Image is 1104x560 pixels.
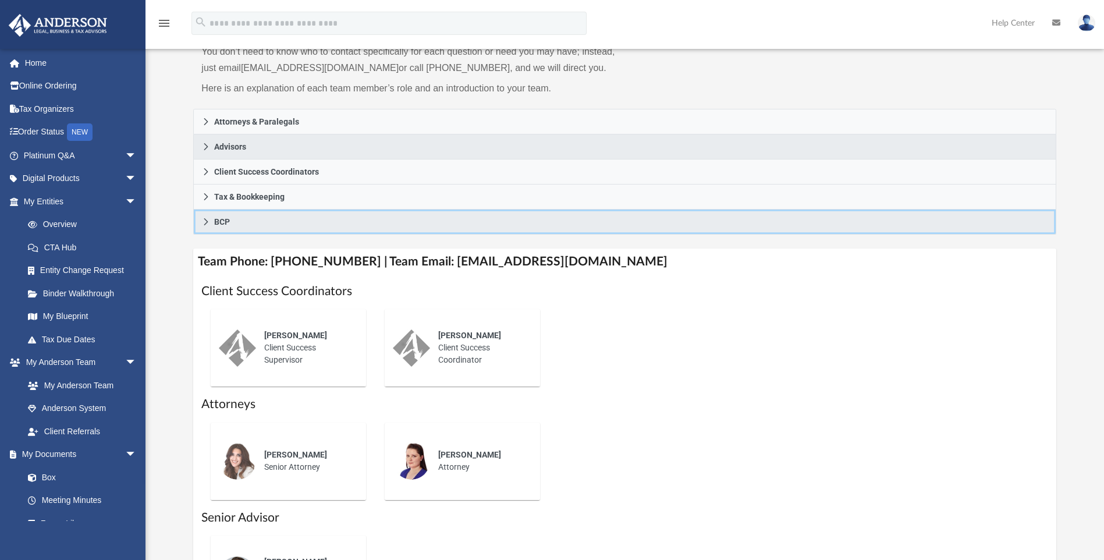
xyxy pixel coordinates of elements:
[430,441,532,481] div: Attorney
[193,185,1056,210] a: Tax & Bookkeeping
[8,120,154,144] a: Order StatusNEW
[264,331,327,340] span: [PERSON_NAME]
[16,489,148,512] a: Meeting Minutes
[16,397,148,420] a: Anderson System
[430,321,532,374] div: Client Success Coordinator
[201,80,616,97] p: Here is an explanation of each team member’s role and an introduction to your team.
[393,442,430,480] img: thumbnail
[241,63,399,73] a: [EMAIL_ADDRESS][DOMAIN_NAME]
[125,190,148,214] span: arrow_drop_down
[67,123,93,141] div: NEW
[214,218,230,226] span: BCP
[219,329,256,367] img: thumbnail
[8,144,154,167] a: Platinum Q&Aarrow_drop_down
[264,450,327,459] span: [PERSON_NAME]
[8,75,154,98] a: Online Ordering
[214,118,299,126] span: Attorneys & Paralegals
[193,109,1056,134] a: Attorneys & Paralegals
[193,210,1056,235] a: BCP
[201,44,616,76] p: You don’t need to know who to contact specifically for each question or need you may have; instea...
[214,168,319,176] span: Client Success Coordinators
[1078,15,1095,31] img: User Pic
[8,190,154,213] a: My Entitiesarrow_drop_down
[256,441,358,481] div: Senior Attorney
[8,51,154,75] a: Home
[193,134,1056,160] a: Advisors
[16,236,154,259] a: CTA Hub
[201,283,1048,300] h1: Client Success Coordinators
[194,16,207,29] i: search
[193,249,1056,275] h4: Team Phone: [PHONE_NUMBER] | Team Email: [EMAIL_ADDRESS][DOMAIN_NAME]
[16,305,148,328] a: My Blueprint
[214,143,246,151] span: Advisors
[201,396,1048,413] h1: Attorneys
[16,259,154,282] a: Entity Change Request
[438,450,501,459] span: [PERSON_NAME]
[125,167,148,191] span: arrow_drop_down
[193,160,1056,185] a: Client Success Coordinators
[5,14,111,37] img: Anderson Advisors Platinum Portal
[157,22,171,30] a: menu
[438,331,501,340] span: [PERSON_NAME]
[157,16,171,30] i: menu
[8,443,148,466] a: My Documentsarrow_drop_down
[125,144,148,168] span: arrow_drop_down
[16,374,143,397] a: My Anderson Team
[214,193,285,201] span: Tax & Bookkeeping
[16,420,148,443] a: Client Referrals
[16,512,143,535] a: Forms Library
[125,443,148,467] span: arrow_drop_down
[8,97,154,120] a: Tax Organizers
[393,329,430,367] img: thumbnail
[8,167,154,190] a: Digital Productsarrow_drop_down
[16,466,143,489] a: Box
[16,328,154,351] a: Tax Due Dates
[16,213,154,236] a: Overview
[16,282,154,305] a: Binder Walkthrough
[219,442,256,480] img: thumbnail
[256,321,358,374] div: Client Success Supervisor
[201,509,1048,526] h1: Senior Advisor
[8,351,148,374] a: My Anderson Teamarrow_drop_down
[125,351,148,375] span: arrow_drop_down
